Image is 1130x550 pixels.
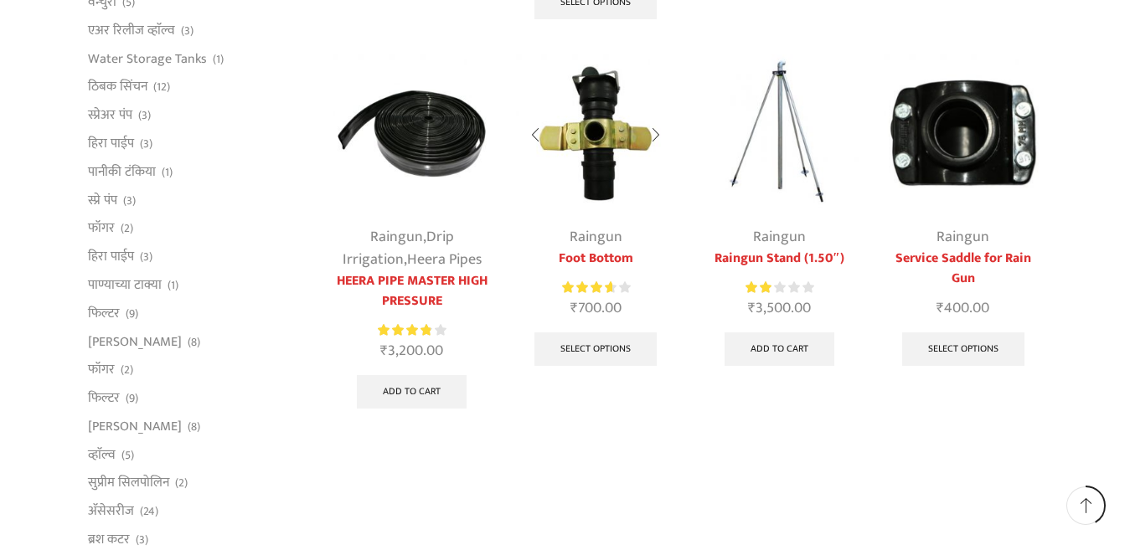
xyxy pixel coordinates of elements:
[213,51,224,68] span: (1)
[570,224,622,249] a: Raingun
[343,224,454,272] a: Drip Irrigation
[88,16,175,44] a: एअर रिलीज व्हाॅल्व
[725,332,834,366] a: Add to cart: “Raingun Stand (1.50")”
[748,296,811,321] bdi: 3,500.00
[937,296,944,321] span: ₹
[88,356,115,384] a: फॉगर
[153,79,170,95] span: (12)
[746,279,772,296] span: Rated out of 5
[570,296,578,321] span: ₹
[88,73,147,101] a: ठिबक सिंचन
[88,299,120,327] a: फिल्टर
[88,130,134,158] a: हिरा पाईप
[884,54,1042,213] img: Service Saddle For Rain Gun
[902,332,1024,366] a: Select options for “Service Saddle for Rain Gun”
[937,224,989,249] a: Raingun
[162,164,173,181] span: (1)
[753,224,806,249] a: Raingun
[370,224,423,249] a: Raingun
[138,107,151,124] span: (3)
[516,54,674,213] img: Foot Bottom
[140,136,152,152] span: (3)
[700,54,859,213] img: Rain Gun Stand 1.5
[570,296,622,321] bdi: 700.00
[357,375,467,409] a: Add to cart: “HEERA PIPE MASTER HIGH PRESSURE”
[88,214,115,243] a: फॉगर
[378,321,431,339] span: Rated out of 5
[562,279,613,296] span: Rated out of 5
[88,157,156,186] a: पानीकी टंकिया
[88,186,117,214] a: स्प्रे पंप
[937,296,989,321] bdi: 400.00
[516,249,674,269] a: Foot Bottom
[188,334,200,351] span: (8)
[407,247,482,272] a: Heera Pipes
[333,226,491,271] div: , ,
[121,447,134,464] span: (5)
[746,279,813,296] div: Rated 2.00 out of 5
[126,306,138,322] span: (9)
[88,497,134,526] a: अ‍ॅसेसरीज
[123,193,136,209] span: (3)
[380,338,443,363] bdi: 3,200.00
[562,279,630,296] div: Rated 3.75 out of 5
[88,327,182,356] a: [PERSON_NAME]
[88,101,132,130] a: स्प्रेअर पंप
[380,338,388,363] span: ₹
[88,270,162,299] a: पाण्याच्या टाक्या
[168,277,178,294] span: (1)
[88,469,169,497] a: सुप्रीम सिलपोलिन
[88,412,182,440] a: [PERSON_NAME]
[700,249,859,269] a: Raingun Stand (1.50″)
[121,362,133,378] span: (2)
[181,23,193,39] span: (3)
[136,532,148,548] span: (3)
[333,54,491,213] img: Heera Flex Pipe
[126,390,138,407] span: (9)
[884,249,1042,289] a: Service Saddle for Rain Gun
[121,220,133,237] span: (2)
[88,44,207,73] a: Water Storage Tanks
[534,332,657,366] a: Select options for “Foot Bottom”
[88,384,120,413] a: फिल्टर
[88,243,134,271] a: हिरा पाईप
[333,271,491,311] a: HEERA PIPE MASTER HIGH PRESSURE
[88,440,116,469] a: व्हाॅल्व
[140,249,152,265] span: (3)
[378,321,446,339] div: Rated 3.86 out of 5
[188,419,200,435] span: (8)
[748,296,756,321] span: ₹
[175,475,188,491] span: (2)
[140,503,158,520] span: (24)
